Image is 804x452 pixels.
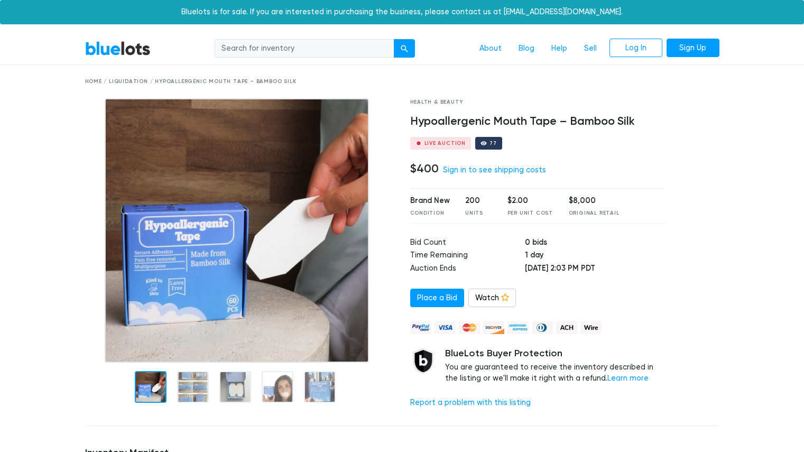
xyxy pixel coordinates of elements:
[489,141,497,146] div: 77
[105,98,369,363] img: 51c8f66d-7506-4459-a2de-83458118e1b1-1759867635.jpg
[525,237,665,250] td: 0 bids
[410,250,525,263] td: Time Remaining
[445,348,666,384] div: You are guaranteed to receive the inventory described in the listing or we'll make it right with ...
[667,39,719,58] a: Sign Up
[410,321,431,334] img: paypal_credit-80455e56f6e1299e8d57f40c0dcee7b8cd4ae79b9eccbfc37e2480457ba36de9.png
[410,237,525,250] td: Bid Count
[85,78,719,86] div: Home / Liquidation / Hypoallergenic Mouth Tape – Bamboo Silk
[607,374,649,383] a: Learn more
[424,141,466,146] div: Live Auction
[483,321,504,334] img: discover-82be18ecfda2d062aad2762c1ca80e2d36a4073d45c9e0ffae68cd515fbd3d32.png
[471,39,510,59] a: About
[410,348,437,374] img: buyer_protection_shield-3b65640a83011c7d3ede35a8e5a80bfdfaa6a97447f0071c1475b91a4b0b3d01.png
[532,321,553,334] img: diners_club-c48f30131b33b1bb0e5d0e2dbd43a8bea4cb12cb2961413e2f4250e06c020426.png
[410,98,666,106] div: Health & Beauty
[507,321,529,334] img: american_express-ae2a9f97a040b4b41f6397f7637041a5861d5f99d0716c09922aba4e24c8547d.png
[435,321,456,334] img: visa-79caf175f036a155110d1892330093d4c38f53c55c9ec9e2c3a54a56571784bb.png
[609,39,662,58] a: Log In
[85,41,151,56] a: BlueLots
[569,209,620,217] div: Original Retail
[410,162,439,176] h4: $400
[465,195,492,207] div: 200
[576,39,605,59] a: Sell
[410,263,525,276] td: Auction Ends
[459,321,480,334] img: mastercard-42073d1d8d11d6635de4c079ffdb20a4f30a903dc55d1612383a1b395dd17f39.png
[543,39,576,59] a: Help
[410,398,531,407] a: Report a problem with this listing
[215,39,394,58] input: Search for inventory
[507,209,553,217] div: Per Unit Cost
[580,321,602,334] img: wire-908396882fe19aaaffefbd8e17b12f2f29708bd78693273c0e28e3a24408487f.png
[510,39,543,59] a: Blog
[410,209,450,217] div: Condition
[569,195,620,207] div: $8,000
[468,289,516,308] a: Watch
[410,195,450,207] div: Brand New
[525,250,665,263] td: 1 day
[445,348,666,359] h5: BlueLots Buyer Protection
[525,263,665,276] td: [DATE] 2:03 PM PDT
[556,321,577,334] img: ach-b7992fed28a4f97f893c574229be66187b9afb3f1a8d16a4691d3d3140a8ab00.png
[410,289,464,308] a: Place a Bid
[507,195,553,207] div: $2.00
[443,165,546,174] a: Sign in to see shipping costs
[465,209,492,217] div: Units
[410,115,666,128] h4: Hypoallergenic Mouth Tape – Bamboo Silk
